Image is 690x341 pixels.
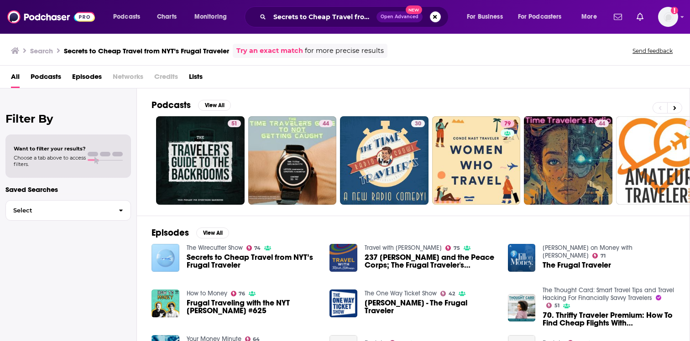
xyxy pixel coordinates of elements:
span: Want to filter your results? [14,145,86,152]
a: 70. Thrifty Traveler Premium: How To Find Cheap Flights With Jared Kamrowski [543,311,675,327]
a: 237 Paul Theroux and the Peace Corps; The Frugal Traveler's Latin America [329,244,357,272]
span: 79 [504,119,511,129]
a: 44 [319,120,333,127]
h3: Search [30,46,53,55]
a: The One Way Ticket Show [365,289,437,297]
a: EpisodesView All [152,227,229,238]
a: 79 [432,116,521,205]
a: Show notifications dropdown [610,9,626,25]
h2: Filter By [5,112,131,125]
a: 74 [246,245,261,251]
a: Seth Kugel - The Frugal Traveler [365,299,497,315]
a: Travel with Rick Steves [365,244,442,252]
a: 51 [156,116,245,205]
img: Seth Kugel - The Frugal Traveler [329,289,357,317]
img: User Profile [658,7,678,27]
img: 70. Thrifty Traveler Premium: How To Find Cheap Flights With Jared Kamrowski [508,294,536,322]
button: open menu [512,10,575,24]
a: Lists [189,69,203,88]
button: open menu [575,10,608,24]
a: Episodes [72,69,102,88]
span: Choose a tab above to access filters. [14,155,86,167]
h2: Podcasts [152,99,191,111]
span: New [406,5,422,14]
span: 71 [601,254,606,258]
span: Open Advanced [381,15,418,19]
a: Secrets to Cheap Travel from NYT’s Frugal Traveler [187,253,319,269]
span: For Podcasters [518,10,562,23]
a: 44 [524,116,612,205]
span: Frugal Traveling with the NYT [PERSON_NAME] #625 [187,299,319,315]
span: Charts [157,10,177,23]
a: 71 [592,253,606,258]
span: for more precise results [305,46,384,56]
span: Networks [113,69,143,88]
a: Show notifications dropdown [633,9,647,25]
span: [PERSON_NAME] - The Frugal Traveler [365,299,497,315]
a: Podcasts [31,69,61,88]
a: The Thought Card: Smart Travel Tips and Travel Hacking For Financially Savvy Travelers [543,286,674,302]
a: 42 [440,291,455,296]
div: Search podcasts, credits, & more... [253,6,457,27]
a: The Frugal Traveler [543,261,611,269]
span: Logged in as oliviaschaefers [658,7,678,27]
button: Send feedback [630,47,675,55]
a: Frugal Traveling with the NYT Elaine Glusac #625 [187,299,319,315]
p: Saved Searches [5,185,131,194]
span: More [581,10,597,23]
span: Monitoring [194,10,227,23]
a: All [11,69,20,88]
svg: Add a profile image [671,7,678,14]
a: 76 [231,291,246,296]
span: 75 [454,246,460,250]
button: Select [5,200,131,221]
h2: Episodes [152,227,189,238]
a: 44 [595,120,609,127]
input: Search podcasts, credits, & more... [270,10,376,24]
span: 51 [554,304,559,308]
button: Open AdvancedNew [376,11,423,22]
a: 237 Paul Theroux and the Peace Corps; The Frugal Traveler's Latin America [365,253,497,269]
span: 74 [254,246,261,250]
button: Show profile menu [658,7,678,27]
span: 237 [PERSON_NAME] and the Peace Corps; The Frugal Traveler's [GEOGRAPHIC_DATA] [365,253,497,269]
span: 70. Thrifty Traveler Premium: How To Find Cheap Flights With [PERSON_NAME] [543,311,675,327]
img: Frugal Traveling with the NYT Elaine Glusac #625 [152,289,179,317]
a: 51 [546,303,559,308]
button: open menu [188,10,239,24]
a: How to Money [187,289,227,297]
a: 30 [340,116,429,205]
a: 30 [411,120,425,127]
span: Select [6,207,111,213]
a: Try an exact match [236,46,303,56]
span: 44 [323,119,329,129]
img: Secrets to Cheap Travel from NYT’s Frugal Traveler [152,244,179,272]
img: Podchaser - Follow, Share and Rate Podcasts [7,8,95,26]
button: View All [198,100,231,111]
span: 76 [239,292,245,296]
a: Jill on Money with Jill Schlesinger [543,244,632,259]
button: View All [196,227,229,238]
span: For Business [467,10,503,23]
a: 79 [501,120,514,127]
a: PodcastsView All [152,99,231,111]
a: 51 [228,120,241,127]
span: 44 [599,119,605,129]
span: 42 [449,292,455,296]
img: The Frugal Traveler [508,244,536,272]
a: Charts [151,10,182,24]
a: 75 [445,245,460,251]
a: The Wirecutter Show [187,244,243,252]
